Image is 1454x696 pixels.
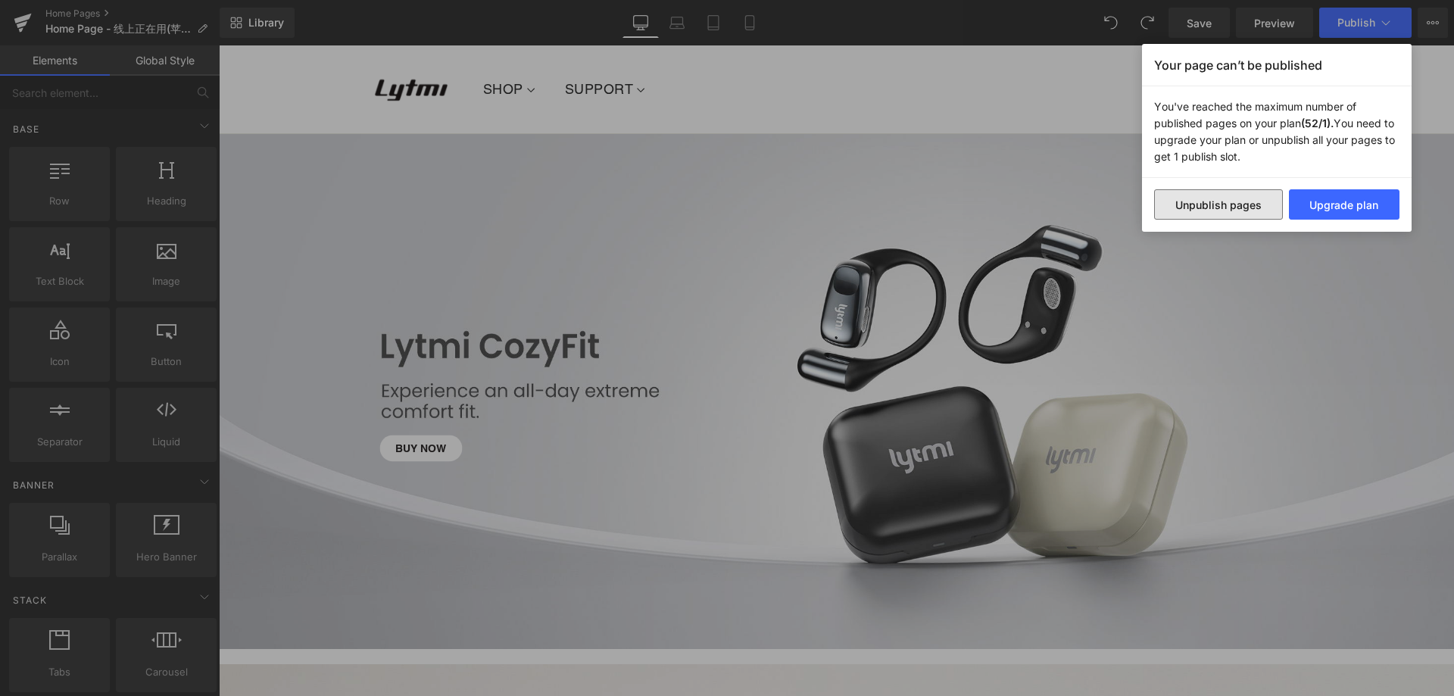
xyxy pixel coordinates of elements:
button: Undo [1096,8,1126,38]
span: BUY NOW [176,397,227,412]
button: Upgrade plan [1289,189,1400,220]
summary: SUPPORT [331,26,442,63]
p: You've reached the maximum number of published pages on your plan You need to upgrade your plan o... [1142,86,1412,178]
button: Redo [1132,8,1162,38]
h4: Your page can’t be published [1142,44,1412,86]
summary: SHOP [249,26,331,63]
a: BUY NOW [161,390,243,417]
div: Primary [239,15,970,73]
span: (52/1). [1301,117,1334,130]
button: Unpublish pages [1154,189,1283,220]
